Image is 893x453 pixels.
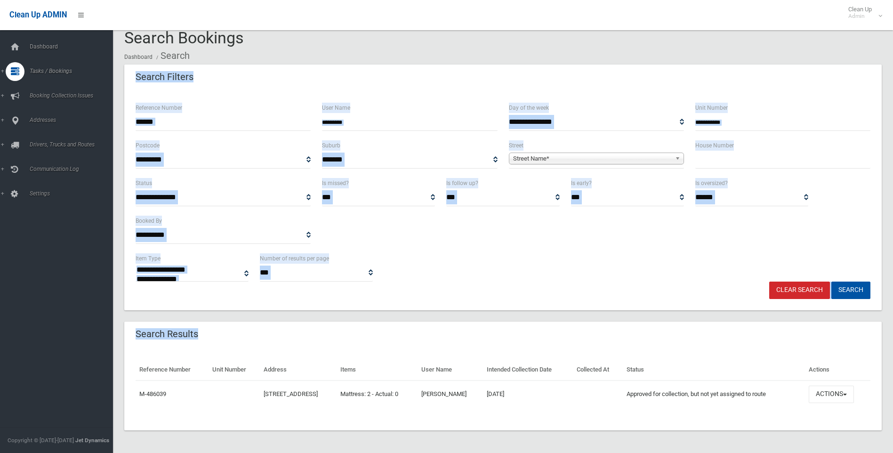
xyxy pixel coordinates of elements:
[483,380,573,408] td: [DATE]
[337,359,418,380] th: Items
[27,92,120,99] span: Booking Collection Issues
[695,178,728,188] label: Is oversized?
[805,359,870,380] th: Actions
[418,380,483,408] td: [PERSON_NAME]
[139,390,166,397] a: M-486039
[136,216,162,226] label: Booked By
[154,47,190,65] li: Search
[509,140,523,151] label: Street
[124,28,244,47] span: Search Bookings
[809,386,854,403] button: Actions
[509,103,549,113] label: Day of the week
[27,68,120,74] span: Tasks / Bookings
[695,103,728,113] label: Unit Number
[136,103,182,113] label: Reference Number
[264,390,318,397] a: [STREET_ADDRESS]
[513,153,671,164] span: Street Name*
[695,140,734,151] label: House Number
[446,178,478,188] label: Is follow up?
[27,141,120,148] span: Drivers, Trucks and Routes
[322,140,340,151] label: Suburb
[27,166,120,172] span: Communication Log
[8,437,74,444] span: Copyright © [DATE]-[DATE]
[260,253,329,264] label: Number of results per page
[848,13,872,20] small: Admin
[124,54,153,60] a: Dashboard
[260,359,337,380] th: Address
[75,437,109,444] strong: Jet Dynamics
[27,43,120,50] span: Dashboard
[769,282,830,299] a: Clear Search
[831,282,870,299] button: Search
[322,103,350,113] label: User Name
[136,140,160,151] label: Postcode
[623,380,805,408] td: Approved for collection, but not yet assigned to route
[124,325,209,343] header: Search Results
[571,178,592,188] label: Is early?
[136,359,209,380] th: Reference Number
[136,253,161,264] label: Item Type
[623,359,805,380] th: Status
[844,6,881,20] span: Clean Up
[209,359,260,380] th: Unit Number
[483,359,573,380] th: Intended Collection Date
[136,178,152,188] label: Status
[124,68,205,86] header: Search Filters
[27,117,120,123] span: Addresses
[573,359,622,380] th: Collected At
[27,190,120,197] span: Settings
[322,178,349,188] label: Is missed?
[9,10,67,19] span: Clean Up ADMIN
[337,380,418,408] td: Mattress: 2 - Actual: 0
[418,359,483,380] th: User Name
